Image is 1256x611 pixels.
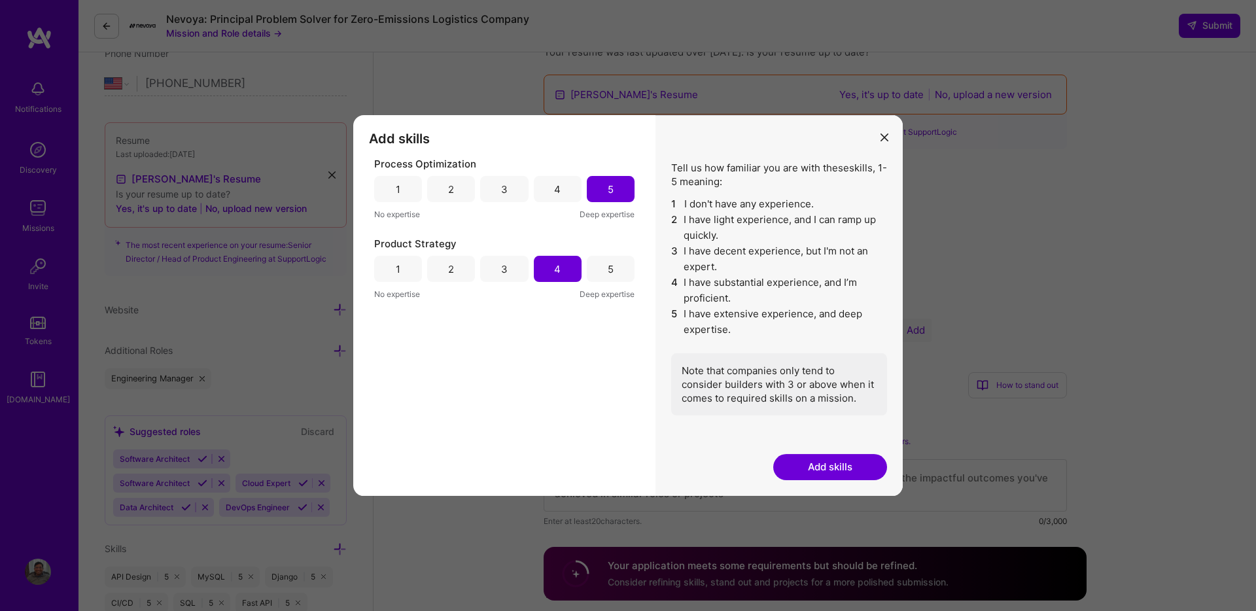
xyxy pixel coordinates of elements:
[554,262,561,276] div: 4
[369,131,640,147] h3: Add skills
[671,196,887,212] li: I don't have any experience.
[608,262,614,276] div: 5
[374,207,420,221] span: No expertise
[671,243,887,275] li: I have decent experience, but I'm not an expert.
[608,183,614,196] div: 5
[881,133,888,141] i: icon Close
[671,306,678,338] span: 5
[396,183,400,196] div: 1
[671,353,887,415] div: Note that companies only tend to consider builders with 3 or above when it comes to required skil...
[353,115,903,496] div: modal
[671,306,887,338] li: I have extensive experience, and deep expertise.
[671,275,887,306] li: I have substantial experience, and I’m proficient.
[671,212,887,243] li: I have light experience, and I can ramp up quickly.
[396,262,400,276] div: 1
[374,237,457,251] span: Product Strategy
[580,287,635,301] span: Deep expertise
[501,183,508,196] div: 3
[374,157,476,171] span: Process Optimization
[580,207,635,221] span: Deep expertise
[671,161,887,415] div: Tell us how familiar you are with these skills , 1-5 meaning:
[671,212,678,243] span: 2
[448,183,454,196] div: 2
[773,454,887,480] button: Add skills
[554,183,561,196] div: 4
[671,243,678,275] span: 3
[448,262,454,276] div: 2
[501,262,508,276] div: 3
[671,196,679,212] span: 1
[671,275,678,306] span: 4
[374,287,420,301] span: No expertise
